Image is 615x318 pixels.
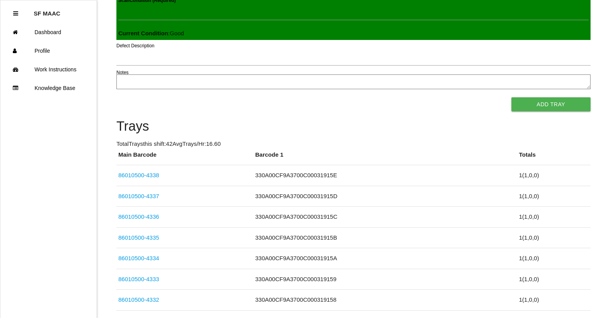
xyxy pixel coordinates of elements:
td: 1 ( 1 , 0 , 0 ) [517,290,590,311]
a: Knowledge Base [0,79,97,97]
label: Defect Description [116,42,154,49]
td: 1 ( 1 , 0 , 0 ) [517,186,590,207]
td: 330A00CF9A3700C000319159 [253,269,517,290]
button: Add Tray [511,97,591,111]
a: 86010500-4334 [118,255,159,261]
a: 86010500-4333 [118,276,159,282]
a: Work Instructions [0,60,97,79]
th: Barcode 1 [253,150,517,165]
td: 1 ( 1 , 0 , 0 ) [517,248,590,269]
th: Totals [517,150,590,165]
td: 1 ( 1 , 0 , 0 ) [517,207,590,228]
h4: Trays [116,119,591,134]
td: 330A00CF9A3700C00031915B [253,227,517,248]
td: 330A00CF9A3700C00031915E [253,165,517,186]
a: 86010500-4332 [118,296,159,303]
td: 330A00CF9A3700C00031915C [253,207,517,228]
a: 86010500-4335 [118,234,159,241]
td: 330A00CF9A3700C00031915A [253,248,517,269]
p: Total Trays this shift: 42 Avg Trays /Hr: 16.60 [116,140,591,149]
div: Close [13,4,18,23]
a: Profile [0,41,97,60]
td: 330A00CF9A3700C00031915D [253,186,517,207]
a: 86010500-4336 [118,213,159,220]
b: Current Condition [118,30,168,36]
td: 330A00CF9A3700C000319158 [253,290,517,311]
span: : Good [118,30,184,36]
p: SF MAAC [34,4,60,17]
a: Dashboard [0,23,97,41]
td: 1 ( 1 , 0 , 0 ) [517,165,590,186]
td: 1 ( 1 , 0 , 0 ) [517,227,590,248]
a: 86010500-4337 [118,193,159,199]
th: Main Barcode [116,150,253,165]
label: Notes [116,69,128,76]
a: 86010500-4338 [118,172,159,178]
td: 1 ( 1 , 0 , 0 ) [517,269,590,290]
